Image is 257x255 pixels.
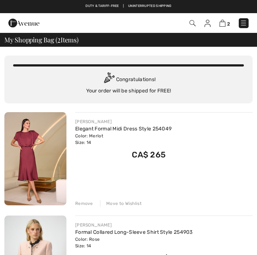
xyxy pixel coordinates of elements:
[4,37,78,43] span: My Shopping Bag ( Items)
[151,4,176,9] a: Free Returns
[75,133,172,146] div: Color: Merlot Size: 14
[75,118,172,125] div: [PERSON_NAME]
[4,112,66,205] img: Elegant Formal Midi Dress Style 254049
[8,16,39,30] img: 1ère Avenue
[8,20,39,26] a: 1ère Avenue
[75,222,193,228] div: [PERSON_NAME]
[240,19,247,27] img: Menu
[75,126,172,132] a: Elegant Formal Midi Dress Style 254049
[13,72,244,95] div: Congratulations! Your order will be shipped for FREE!
[57,35,61,43] span: 2
[204,20,211,27] img: My Info
[75,200,93,207] div: Remove
[132,150,166,160] span: CA$ 265
[189,20,196,26] img: Search
[100,200,142,207] div: Move to Wishlist
[81,4,142,9] a: Free shipping on orders over $99
[219,19,230,27] a: 2
[219,20,226,27] img: Shopping Bag
[146,4,147,9] span: |
[101,72,116,87] img: Congratulation2.svg
[227,21,230,27] span: 2
[75,236,193,249] div: Color: Rose Size: 14
[75,229,193,235] a: Formal Collared Long-Sleeve Shirt Style 254903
